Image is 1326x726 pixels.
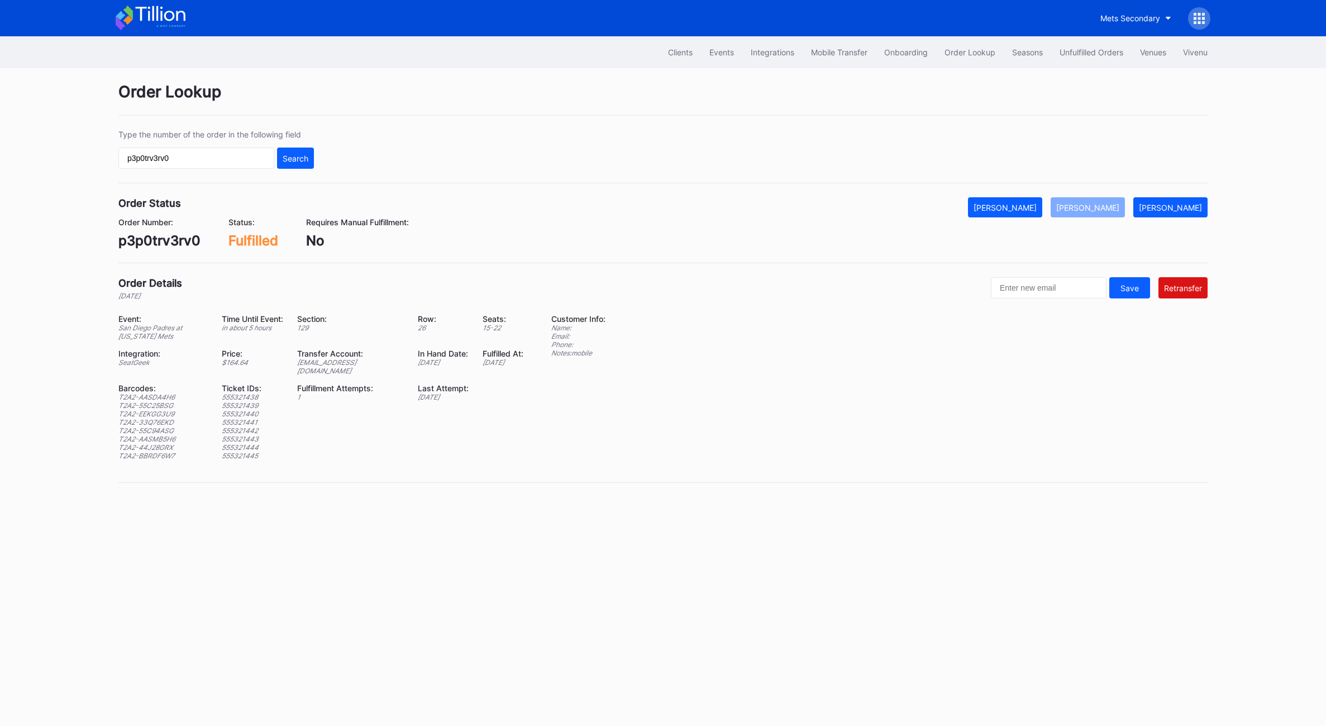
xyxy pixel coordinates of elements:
div: Integration: [118,349,208,358]
div: Section: [297,314,404,324]
div: In Hand Date: [418,349,469,358]
div: T2A2-AASDA4H6 [118,393,208,401]
div: T2A2-AASMB5H6 [118,435,208,443]
div: Events [709,48,734,57]
div: Fulfilled [228,232,278,249]
button: Search [277,148,314,169]
div: Row: [418,314,469,324]
div: No [306,232,409,249]
div: Fulfilled At: [483,349,523,358]
div: Order Lookup [118,82,1208,116]
div: in about 5 hours [222,324,283,332]
div: 1 [297,393,404,401]
div: Retransfer [1164,283,1202,293]
div: Mobile Transfer [811,48,867,57]
div: Order Details [118,277,182,289]
div: Transfer Account: [297,349,404,358]
div: Search [283,154,308,163]
button: Retransfer [1158,277,1208,298]
div: [DATE] [118,292,182,300]
div: Status: [228,217,278,227]
div: T2A2-44J28GRX [118,443,208,452]
div: Integrations [751,48,794,57]
button: Mobile Transfer [803,42,876,63]
button: Save [1109,277,1150,298]
div: Name: [551,324,605,332]
div: [DATE] [418,393,469,401]
div: [PERSON_NAME] [974,203,1037,212]
div: $ 164.64 [222,358,283,367]
div: Requires Manual Fulfillment: [306,217,409,227]
div: Clients [668,48,693,57]
div: Last Attempt: [418,383,469,393]
button: Order Lookup [936,42,1004,63]
div: Event: [118,314,208,324]
div: T2A2-55C94ASG [118,426,208,435]
div: Venues [1140,48,1166,57]
div: T2A2-33Q76EKD [118,418,208,426]
div: Type the number of the order in the following field [118,130,314,139]
div: 26 [418,324,469,332]
div: Phone: [551,340,605,349]
div: Customer Info: [551,314,605,324]
button: Vivenu [1175,42,1216,63]
div: 555321439 [222,401,283,410]
div: [DATE] [418,358,469,367]
div: [EMAIL_ADDRESS][DOMAIN_NAME] [297,358,404,375]
div: 555321445 [222,452,283,460]
div: SeatGeek [118,358,208,367]
div: 555321443 [222,435,283,443]
button: Clients [660,42,701,63]
button: Venues [1132,42,1175,63]
div: 555321438 [222,393,283,401]
div: Unfulfilled Orders [1060,48,1123,57]
button: [PERSON_NAME] [1051,197,1125,217]
div: San Diego Padres at [US_STATE] Mets [118,324,208,340]
button: Unfulfilled Orders [1051,42,1132,63]
div: Order Lookup [945,48,995,57]
button: Events [701,42,742,63]
div: 129 [297,324,404,332]
button: [PERSON_NAME] [1133,197,1208,217]
div: 555321442 [222,426,283,435]
div: Seats: [483,314,523,324]
div: 15 - 22 [483,324,523,332]
div: Time Until Event: [222,314,283,324]
div: 555321440 [222,410,283,418]
div: Seasons [1012,48,1043,57]
div: T2A2-55C25BSG [118,401,208,410]
div: Mets Secondary [1100,13,1160,23]
button: [PERSON_NAME] [968,197,1042,217]
div: Onboarding [884,48,928,57]
div: Notes: mobile [551,349,605,357]
div: Order Number: [118,217,201,227]
div: Order Status [118,197,181,209]
button: Onboarding [876,42,936,63]
div: Fulfillment Attempts: [297,383,404,393]
div: 555321444 [222,443,283,452]
button: Mets Secondary [1092,8,1180,29]
input: Enter new email [991,277,1106,298]
div: Save [1120,283,1139,293]
div: 555321441 [222,418,283,426]
div: Vivenu [1183,48,1208,57]
div: Barcodes: [118,383,208,393]
div: [PERSON_NAME] [1139,203,1202,212]
button: Seasons [1004,42,1051,63]
div: T2A2-BBRDF6W7 [118,452,208,460]
div: T2A2-EEKGG3U9 [118,410,208,418]
div: [DATE] [483,358,523,367]
div: Email: [551,332,605,340]
div: Price: [222,349,283,358]
div: Ticket IDs: [222,383,283,393]
div: p3p0trv3rv0 [118,232,201,249]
